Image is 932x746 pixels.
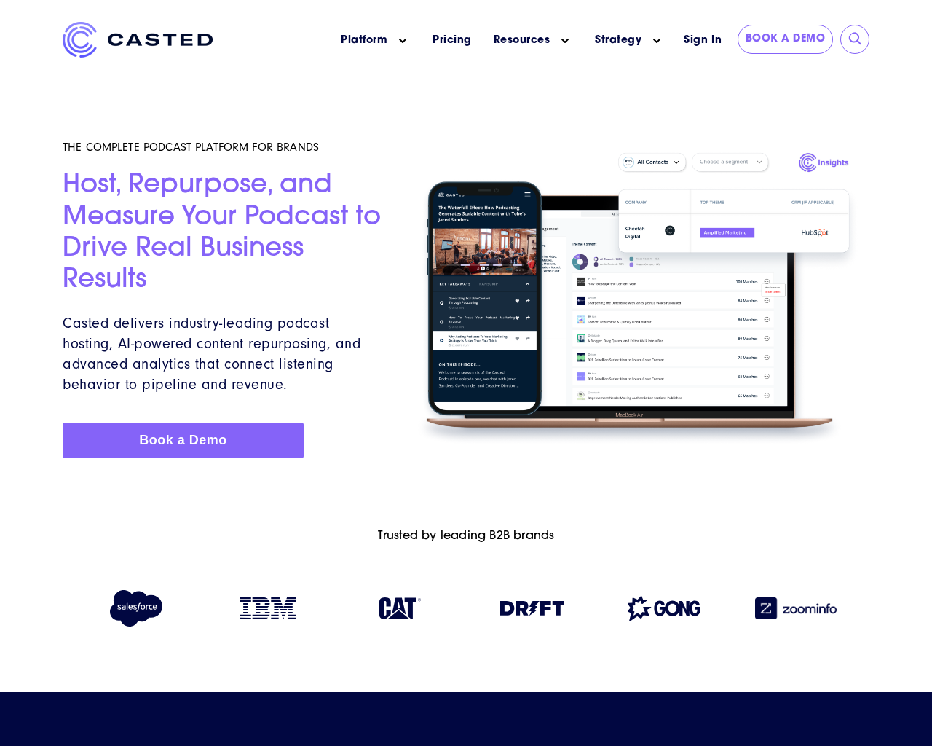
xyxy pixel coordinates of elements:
img: Homepage Hero [406,146,869,453]
a: Book a Demo [63,423,304,458]
img: Salesforce logo [104,590,169,627]
a: Book a Demo [738,25,834,54]
img: Zoominfo logo [755,597,837,619]
img: Casted_Logo_Horizontal_FullColor_PUR_BLUE [63,22,213,58]
input: Submit [848,32,863,47]
span: Book a Demo [139,433,227,447]
a: Resources [494,33,550,48]
span: Casted delivers industry-leading podcast hosting, AI-powered content repurposing, and advanced an... [63,315,360,393]
a: Strategy [595,33,641,48]
img: Drift logo [500,601,564,616]
h2: Host, Repurpose, and Measure Your Podcast to Drive Real Business Results [63,170,389,297]
img: IBM logo [240,597,296,619]
nav: Main menu [234,22,676,59]
h6: Trusted by leading B2B brands [63,530,869,543]
a: Platform [341,33,387,48]
h5: THE COMPLETE PODCAST PLATFORM FOR BRANDS [63,140,389,154]
a: Sign In [676,25,730,56]
a: Pricing [433,33,472,48]
img: Gong logo [628,596,700,621]
img: Caterpillar logo [379,597,421,619]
